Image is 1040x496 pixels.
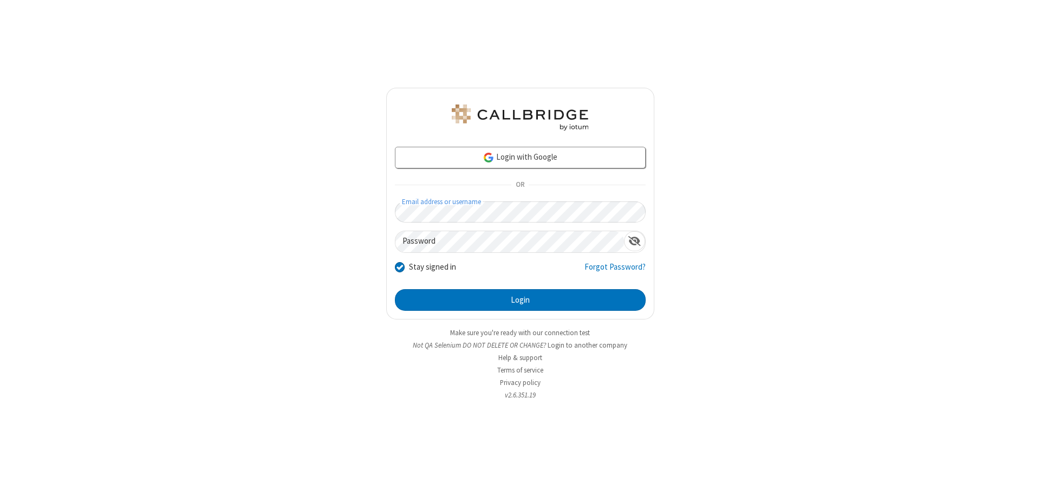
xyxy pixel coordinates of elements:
a: Forgot Password? [584,261,646,282]
span: OR [511,178,529,193]
li: v2.6.351.19 [386,390,654,400]
div: Show password [624,231,645,251]
label: Stay signed in [409,261,456,273]
a: Help & support [498,353,542,362]
a: Privacy policy [500,378,541,387]
img: google-icon.png [483,152,495,164]
input: Password [395,231,624,252]
a: Make sure you're ready with our connection test [450,328,590,337]
img: QA Selenium DO NOT DELETE OR CHANGE [450,105,590,130]
a: Terms of service [497,366,543,375]
input: Email address or username [395,201,646,223]
li: Not QA Selenium DO NOT DELETE OR CHANGE? [386,340,654,350]
a: Login with Google [395,147,646,168]
button: Login [395,289,646,311]
button: Login to another company [548,340,627,350]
